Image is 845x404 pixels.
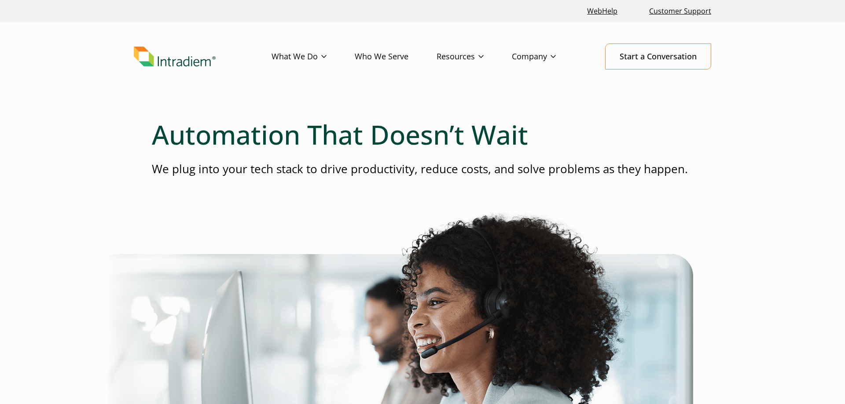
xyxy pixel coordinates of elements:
[152,161,693,177] p: We plug into your tech stack to drive productivity, reduce costs, and solve problems as they happen.
[437,44,512,69] a: Resources
[134,47,272,67] a: Link to homepage of Intradiem
[605,44,711,69] a: Start a Conversation
[134,47,216,67] img: Intradiem
[152,119,693,150] h1: Automation That Doesn’t Wait
[512,44,584,69] a: Company
[272,44,355,69] a: What We Do
[646,2,715,21] a: Customer Support
[355,44,437,69] a: Who We Serve
[584,2,621,21] a: Link opens in a new window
